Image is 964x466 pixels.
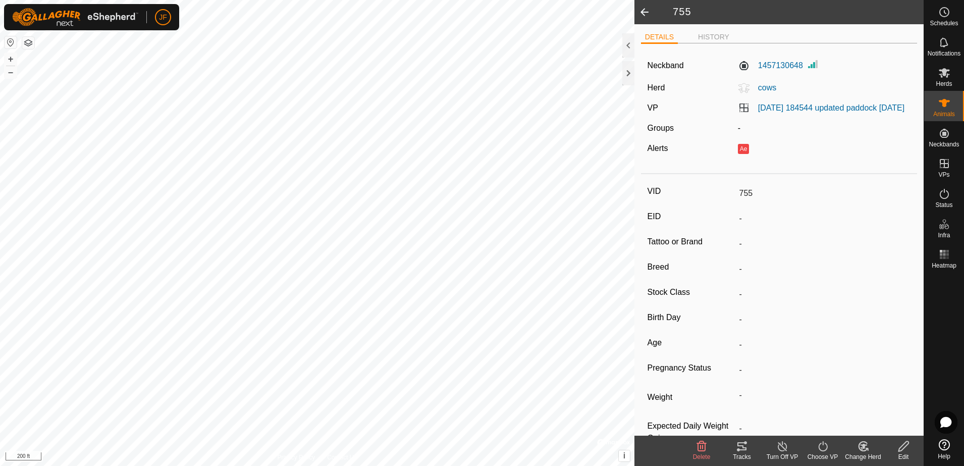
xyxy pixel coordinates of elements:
button: i [619,450,630,461]
label: Expected Daily Weight Gain [648,420,735,444]
span: Animals [933,111,955,117]
span: Infra [938,232,950,238]
span: Neckbands [929,141,959,147]
img: Signal strength [807,58,819,70]
label: 1457130648 [738,60,803,72]
span: Help [938,453,950,459]
div: Tracks [722,452,762,461]
button: Map Layers [22,37,34,49]
li: HISTORY [694,32,733,42]
label: Weight [648,387,735,408]
button: Ae [738,144,749,154]
span: Status [935,202,952,208]
span: JF [159,12,167,23]
span: Delete [693,453,711,460]
label: Stock Class [648,286,735,299]
div: - [734,122,915,134]
button: Reset Map [5,36,17,48]
a: Help [924,435,964,463]
img: Gallagher Logo [12,8,138,26]
span: cows [750,83,776,92]
a: [DATE] 184544 updated paddock [DATE] [758,103,904,112]
div: Change Herd [843,452,883,461]
div: Edit [883,452,924,461]
span: Notifications [928,50,960,57]
a: Privacy Policy [277,453,315,462]
li: DETAILS [641,32,678,44]
span: Herds [936,81,952,87]
label: VID [648,185,735,198]
span: Schedules [930,20,958,26]
label: Neckband [648,60,684,72]
label: Herd [648,83,665,92]
h2: 755 [661,6,924,19]
span: VPs [938,172,949,178]
label: Pregnancy Status [648,361,735,375]
button: + [5,53,17,65]
label: VP [648,103,658,112]
span: i [623,451,625,460]
label: Tattoo or Brand [648,235,735,248]
label: EID [648,210,735,223]
label: Age [648,336,735,349]
label: Breed [648,261,735,274]
label: Alerts [648,144,668,152]
button: – [5,66,17,78]
label: Birth Day [648,311,735,324]
div: Choose VP [802,452,843,461]
div: Turn Off VP [762,452,802,461]
label: Groups [648,124,674,132]
span: Heatmap [932,263,956,269]
a: Contact Us [327,453,357,462]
